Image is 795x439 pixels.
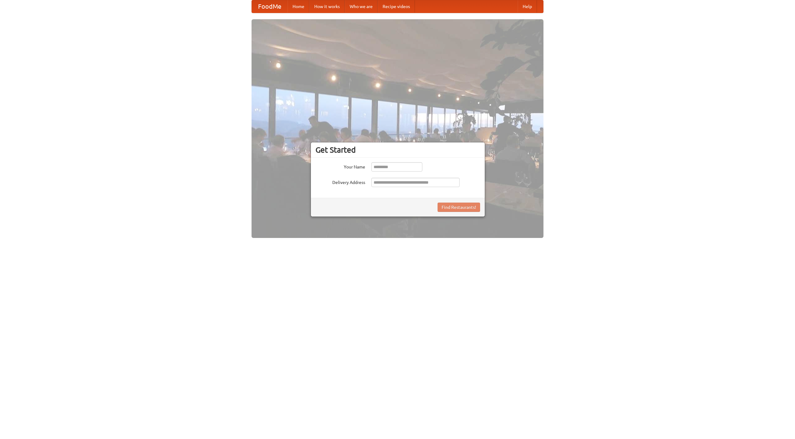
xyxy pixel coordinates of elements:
button: Find Restaurants! [438,203,480,212]
label: Your Name [316,162,365,170]
h3: Get Started [316,145,480,155]
a: How it works [309,0,345,13]
label: Delivery Address [316,178,365,186]
a: Help [518,0,537,13]
a: Home [288,0,309,13]
a: Recipe videos [378,0,415,13]
a: Who we are [345,0,378,13]
a: FoodMe [252,0,288,13]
